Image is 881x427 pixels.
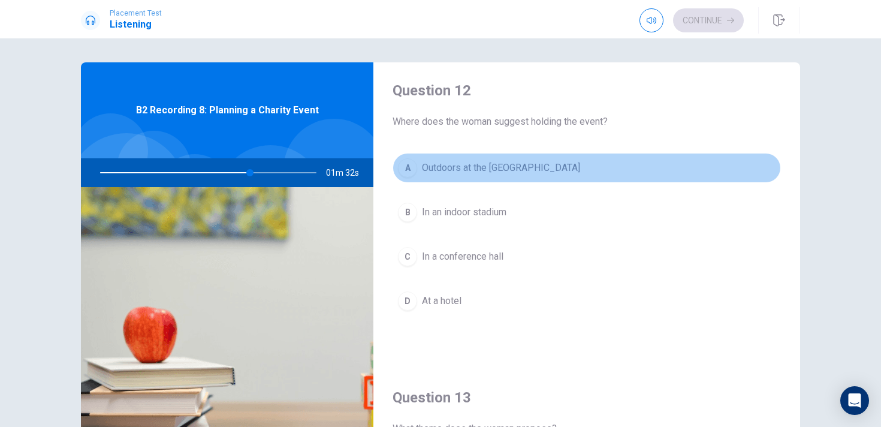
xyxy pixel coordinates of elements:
[393,242,781,272] button: CIn a conference hall
[136,103,319,118] span: B2 Recording 8: Planning a Charity Event
[422,249,503,264] span: In a conference hall
[422,205,506,219] span: In an indoor stadium
[110,17,162,32] h1: Listening
[393,197,781,227] button: BIn an indoor stadium
[326,158,369,187] span: 01m 32s
[398,158,417,178] div: A
[422,161,580,175] span: Outdoors at the [GEOGRAPHIC_DATA]
[393,388,781,407] h4: Question 13
[398,203,417,222] div: B
[398,291,417,311] div: D
[393,286,781,316] button: DAt a hotel
[110,9,162,17] span: Placement Test
[393,153,781,183] button: AOutdoors at the [GEOGRAPHIC_DATA]
[422,294,461,308] span: At a hotel
[398,247,417,266] div: C
[840,386,869,415] div: Open Intercom Messenger
[393,81,781,100] h4: Question 12
[393,115,781,129] span: Where does the woman suggest holding the event?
